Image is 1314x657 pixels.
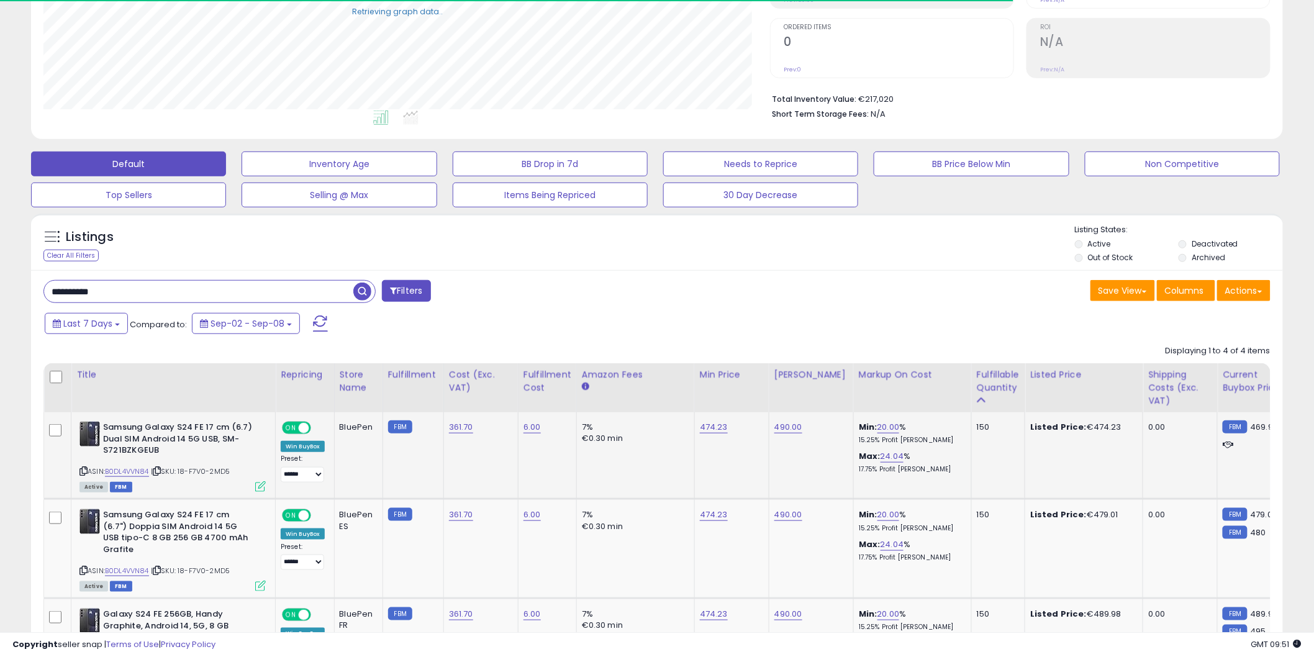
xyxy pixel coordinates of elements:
div: Current Buybox Price [1223,368,1287,394]
span: Columns [1165,284,1204,297]
div: Min Price [700,368,764,381]
div: Shipping Costs (Exc. VAT) [1148,368,1212,407]
div: Fulfillment Cost [523,368,571,394]
small: FBM [388,420,412,433]
span: Last 7 Days [63,317,112,330]
button: BB Price Below Min [874,152,1069,176]
small: Amazon Fees. [582,381,589,392]
label: Deactivated [1192,238,1238,249]
span: ON [283,610,299,620]
a: 20.00 [877,509,900,521]
a: B0DL4VVN84 [105,566,149,576]
div: Amazon Fees [582,368,689,381]
small: FBM [1223,420,1247,433]
span: ON [283,423,299,433]
span: Sep-02 - Sep-08 [211,317,284,330]
a: 474.23 [700,509,728,521]
strong: Copyright [12,638,58,650]
div: Title [76,368,270,381]
small: Prev: 0 [784,66,801,73]
b: Short Term Storage Fees: [772,109,869,119]
div: % [859,422,962,445]
span: All listings currently available for purchase on Amazon [79,482,108,492]
p: 17.75% Profit [PERSON_NAME] [859,553,962,562]
div: % [859,451,962,474]
div: €0.30 min [582,521,685,532]
div: 7% [582,609,685,620]
button: 30 Day Decrease [663,183,858,207]
a: 6.00 [523,421,541,433]
span: N/A [871,108,886,120]
a: 24.04 [881,450,904,463]
div: Win BuyBox [281,528,325,540]
th: The percentage added to the cost of goods (COGS) that forms the calculator for Min & Max prices. [853,363,971,412]
a: 361.70 [449,509,473,521]
span: | SKU: 18-F7V0-2MD5 [151,466,230,476]
b: Min: [859,608,877,620]
a: 20.00 [877,608,900,620]
span: All listings currently available for purchase on Amazon [79,581,108,592]
span: 480 [1251,527,1266,538]
small: Prev: N/A [1040,66,1064,73]
p: 15.25% Profit [PERSON_NAME] [859,436,962,445]
span: 2025-09-16 09:51 GMT [1251,638,1302,650]
button: Non Competitive [1085,152,1280,176]
b: Max: [859,538,881,550]
div: 0.00 [1148,509,1208,520]
li: €217,020 [772,91,1261,106]
b: Listed Price: [1030,509,1087,520]
div: 150 [977,509,1015,520]
b: Samsung Galaxy S24 FE 17 cm (6.7") Doppia SIM Android 14 5G USB tipo-C 8 GB 256 GB 4700 mAh Grafite [103,509,254,558]
b: Samsung Galaxy S24 FE 17 cm (6.7) Dual SIM Android 14 5G USB, SM-S721BZKGEUB [103,422,254,460]
div: Win BuyBox [281,441,325,452]
span: OFF [309,610,329,620]
span: 479.01 [1251,509,1275,520]
span: ROI [1040,24,1270,31]
button: Last 7 Days [45,313,128,334]
a: 20.00 [877,421,900,433]
a: 361.70 [449,608,473,620]
button: Inventory Age [242,152,437,176]
div: €0.30 min [582,433,685,444]
button: Sep-02 - Sep-08 [192,313,300,334]
div: BluePen FR [340,609,373,631]
div: [PERSON_NAME] [774,368,848,381]
div: 0.00 [1148,422,1208,433]
div: BluePen ES [340,509,373,532]
div: Retrieving graph data.. [352,6,443,17]
span: Compared to: [130,319,187,330]
div: % [859,539,962,562]
img: 31YtuBTyT6L._SL40_.jpg [79,609,100,633]
span: OFF [309,423,329,433]
button: Selling @ Max [242,183,437,207]
b: Listed Price: [1030,608,1087,620]
div: €474.23 [1030,422,1133,433]
a: 490.00 [774,608,802,620]
label: Archived [1192,252,1225,263]
a: B0DL4VVN84 [105,466,149,477]
button: Save View [1090,280,1155,301]
a: 24.04 [881,538,904,551]
button: Columns [1157,280,1215,301]
b: Max: [859,450,881,462]
button: Top Sellers [31,183,226,207]
img: 31YtuBTyT6L._SL40_.jpg [79,422,100,446]
p: 17.75% Profit [PERSON_NAME] [859,465,962,474]
div: % [859,609,962,632]
a: 6.00 [523,509,541,521]
h5: Listings [66,229,114,246]
p: Listing States: [1075,224,1283,236]
div: Fulfillable Quantity [977,368,1020,394]
div: Preset: [281,543,325,571]
a: Privacy Policy [161,638,215,650]
div: 150 [977,609,1015,620]
div: €479.01 [1030,509,1133,520]
a: 490.00 [774,421,802,433]
div: 0.00 [1148,609,1208,620]
a: Terms of Use [106,638,159,650]
div: ASIN: [79,422,266,491]
span: OFF [309,510,329,521]
label: Active [1088,238,1111,249]
div: BluePen [340,422,373,433]
span: FBM [110,581,132,592]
